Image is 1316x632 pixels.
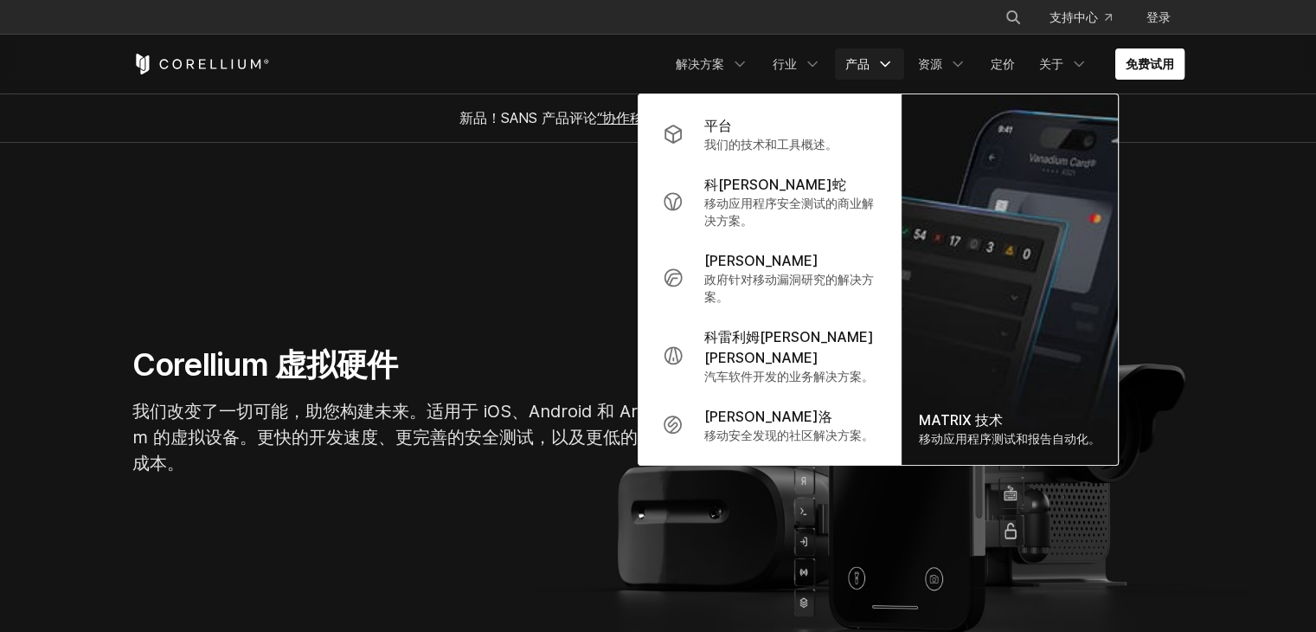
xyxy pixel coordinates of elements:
font: 关于 [1039,56,1063,71]
font: 定价 [991,56,1015,71]
font: [PERSON_NAME]洛 [704,408,832,425]
font: 平台 [704,117,732,134]
button: 搜索 [998,2,1029,33]
font: 登录 [1146,10,1171,24]
font: 行业 [773,56,797,71]
font: 政府针对移动漏洞研究的解决方案。 [704,272,874,304]
img: Matrix_WebNav_1x [902,94,1118,465]
a: 科雷利姆[PERSON_NAME][PERSON_NAME] 汽车软件开发的业务解决方案。 [649,316,890,396]
font: 产品 [845,56,870,71]
a: “协作移动应用安全开发与分析” [597,109,787,126]
font: 移动应用程序测试和报告自动化。 [919,431,1101,446]
font: MATRIX 技术 [919,411,1003,429]
font: 我们的技术和工具概述。 [704,137,838,152]
a: 科雷利姆之家 [132,54,270,74]
a: 平台 我们的技术和工具概述。 [649,105,890,164]
a: [PERSON_NAME] 政府针对移动漏洞研究的解决方案。 [649,240,890,316]
div: 导航菜单 [665,48,1184,80]
font: 汽车软件开发的业务解决方案。 [704,369,874,384]
font: 支持中心 [1050,10,1098,24]
font: 移动安全发现的社区解决方案。 [704,428,874,442]
a: [PERSON_NAME]洛 移动安全发现的社区解决方案。 [649,396,890,455]
font: 科雷利姆[PERSON_NAME][PERSON_NAME] [704,328,874,366]
font: 免费试用 [1126,56,1174,71]
font: 移动应用程序安全测试的商业解决方案。 [704,196,874,228]
font: Corellium 虚拟硬件 [132,345,398,384]
font: 我们改变了一切可能，助您构建未来。适用于 iOS、Android 和 Arm 的虚拟设备。更快的开发速度、更完善的安全测试，以及更低的成本。 [132,401,638,474]
a: MATRIX 技术 移动应用程序测试和报告自动化。 [902,94,1118,465]
font: 科[PERSON_NAME]蛇 [704,176,846,193]
font: 解决方案 [676,56,724,71]
font: [PERSON_NAME] [704,252,818,269]
font: 资源 [918,56,942,71]
a: 科[PERSON_NAME]蛇 移动应用程序安全测试的商业解决方案。 [649,164,890,240]
font: 新品！SANS 产品评论 [459,109,597,126]
div: 导航菜单 [984,2,1184,33]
